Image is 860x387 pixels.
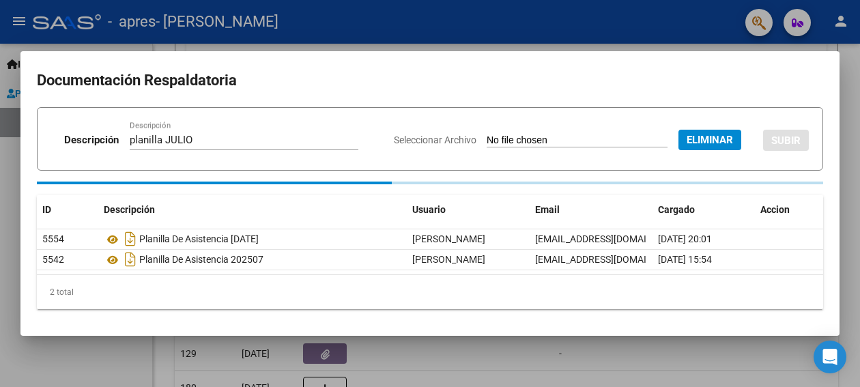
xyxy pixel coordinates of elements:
span: Eliminar [687,134,733,146]
datatable-header-cell: Usuario [407,195,530,225]
i: Descargar documento [121,248,139,270]
datatable-header-cell: ID [37,195,98,225]
datatable-header-cell: Descripción [98,195,407,225]
span: [DATE] 20:01 [658,233,712,244]
div: Planilla De Asistencia 202507 [104,248,401,270]
span: Seleccionar Archivo [394,134,476,145]
i: Descargar documento [121,228,139,250]
span: Accion [760,204,790,215]
h2: Documentación Respaldatoria [37,68,823,94]
p: Descripción [64,132,119,148]
span: [EMAIL_ADDRESS][DOMAIN_NAME] [535,254,687,265]
span: Cargado [658,204,695,215]
span: 5554 [42,233,64,244]
div: Planilla De Asistencia [DATE] [104,228,401,250]
span: [EMAIL_ADDRESS][DOMAIN_NAME] [535,233,687,244]
span: [DATE] 15:54 [658,254,712,265]
span: 5542 [42,254,64,265]
span: Email [535,204,560,215]
span: Descripción [104,204,155,215]
datatable-header-cell: Cargado [653,195,755,225]
div: 2 total [37,275,823,309]
span: SUBIR [771,134,801,147]
span: ID [42,204,51,215]
div: Open Intercom Messenger [814,341,846,373]
datatable-header-cell: Email [530,195,653,225]
span: [PERSON_NAME] [412,233,485,244]
button: Eliminar [678,130,741,150]
span: [PERSON_NAME] [412,254,485,265]
span: Usuario [412,204,446,215]
datatable-header-cell: Accion [755,195,823,225]
button: SUBIR [763,130,809,151]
